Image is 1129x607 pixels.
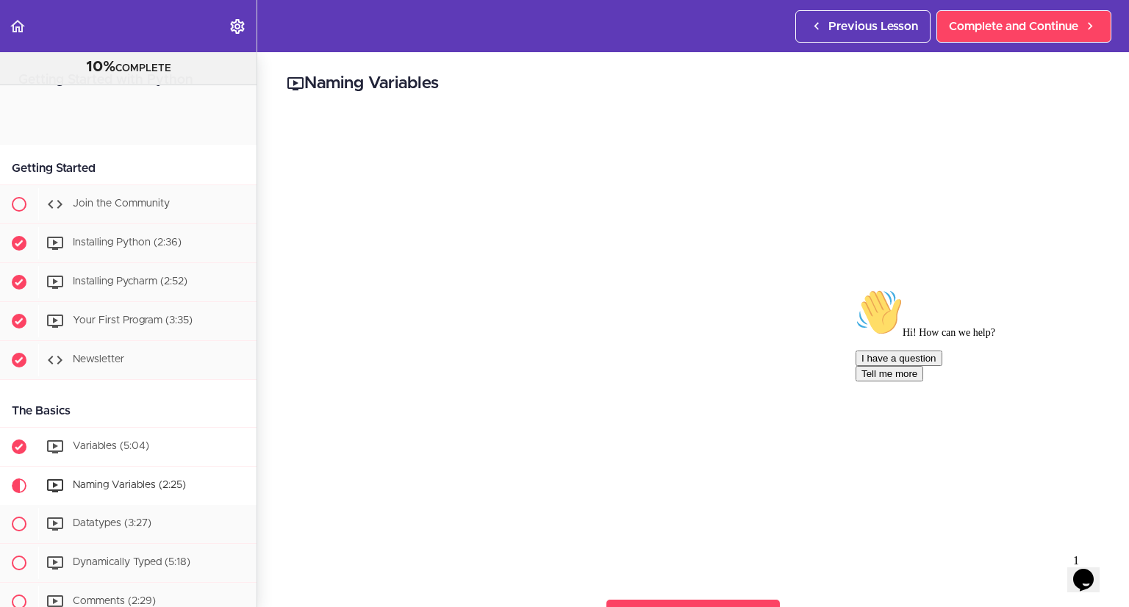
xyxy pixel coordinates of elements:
span: Datatypes (3:27) [73,518,151,528]
div: COMPLETE [18,58,238,77]
iframe: Video Player [287,118,1100,575]
span: Hi! How can we help? [6,44,146,55]
svg: Settings Menu [229,18,246,35]
iframe: chat widget [850,283,1114,541]
span: Variables (5:04) [73,441,149,451]
h2: Naming Variables [287,71,1100,96]
span: 10% [86,60,115,74]
span: Dynamically Typed (5:18) [73,557,190,567]
span: Installing Python (2:36) [73,237,182,248]
span: Installing Pycharm (2:52) [73,276,187,287]
span: Naming Variables (2:25) [73,480,186,490]
span: Newsletter [73,354,124,364]
span: Your First Program (3:35) [73,315,193,326]
iframe: chat widget [1067,548,1114,592]
span: Previous Lesson [828,18,918,35]
button: I have a question [6,68,93,83]
svg: Back to course curriculum [9,18,26,35]
a: Previous Lesson [795,10,931,43]
img: :wave: [6,6,53,53]
span: Join the Community [73,198,170,209]
div: 👋Hi! How can we help?I have a questionTell me more [6,6,270,98]
span: Comments (2:29) [73,596,156,606]
a: Complete and Continue [936,10,1111,43]
span: Complete and Continue [949,18,1078,35]
button: Tell me more [6,83,74,98]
